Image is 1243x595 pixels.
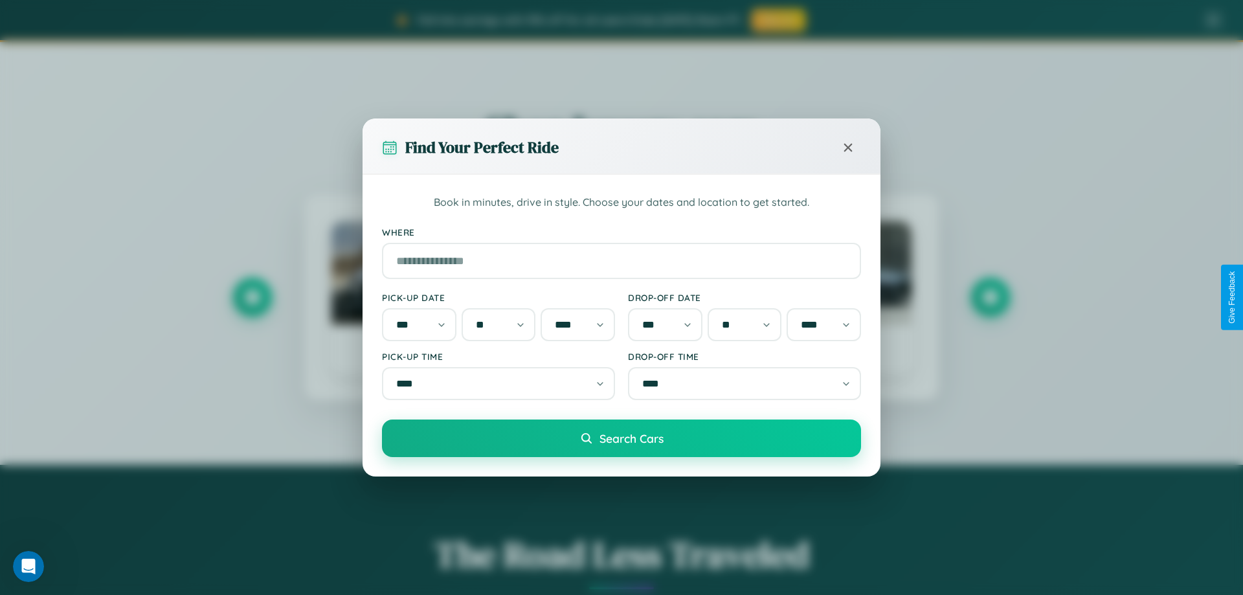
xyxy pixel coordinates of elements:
[628,292,861,303] label: Drop-off Date
[382,194,861,211] p: Book in minutes, drive in style. Choose your dates and location to get started.
[405,137,559,158] h3: Find Your Perfect Ride
[599,431,664,445] span: Search Cars
[382,292,615,303] label: Pick-up Date
[382,351,615,362] label: Pick-up Time
[382,420,861,457] button: Search Cars
[382,227,861,238] label: Where
[628,351,861,362] label: Drop-off Time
